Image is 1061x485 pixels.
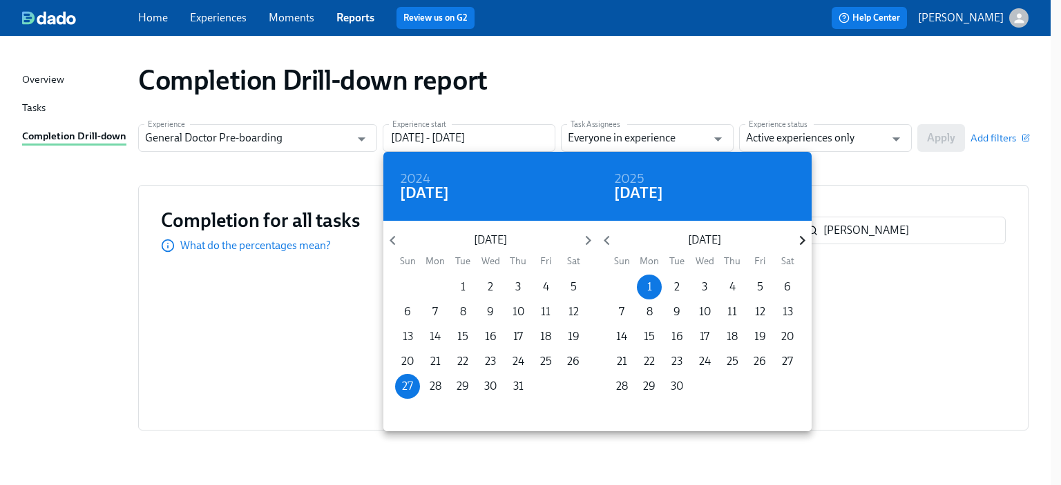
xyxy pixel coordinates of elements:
p: 20 [781,329,794,344]
p: 20 [401,354,414,369]
h4: [DATE] [400,183,449,204]
button: 13 [395,324,420,349]
p: 13 [783,304,793,319]
button: 26 [747,349,772,374]
p: 30 [671,379,683,394]
span: Sat [775,255,800,268]
p: 25 [540,354,552,369]
p: 14 [430,329,441,344]
span: Tue [450,255,475,268]
span: Wed [692,255,717,268]
button: 18 [533,324,558,349]
span: Mon [423,255,448,268]
p: 10 [513,304,524,319]
button: 22 [637,349,662,374]
span: Wed [478,255,503,268]
button: [DATE] [614,186,663,200]
button: 17 [692,324,717,349]
button: 12 [561,299,586,324]
p: 1 [461,279,466,295]
p: [DATE] [616,232,792,248]
button: 15 [637,324,662,349]
button: 10 [506,299,530,324]
p: 10 [699,304,711,319]
p: 9 [487,304,494,319]
h6: 2025 [614,168,644,190]
button: 21 [423,349,448,374]
button: 17 [506,324,530,349]
span: Fri [747,255,772,268]
button: 3 [506,275,530,299]
p: 13 [403,329,413,344]
button: 13 [775,299,800,324]
p: 28 [616,379,628,394]
button: 3 [692,275,717,299]
button: 24 [692,349,717,374]
button: 11 [533,299,558,324]
p: 12 [755,304,765,319]
h6: 2024 [400,168,430,190]
button: 14 [423,324,448,349]
p: 2 [674,279,680,295]
p: 8 [460,304,466,319]
p: 16 [671,329,683,344]
p: 8 [647,304,653,319]
button: 4 [533,275,558,299]
p: 31 [513,379,524,394]
p: 11 [727,304,737,319]
button: 30 [478,374,503,399]
button: 12 [747,299,772,324]
button: 10 [692,299,717,324]
button: 14 [609,324,634,349]
button: 2024 [400,172,430,186]
span: Sun [609,255,634,268]
button: 5 [747,275,772,299]
button: 25 [720,349,745,374]
button: 28 [609,374,634,399]
button: 30 [665,374,689,399]
p: 28 [430,379,441,394]
button: 29 [450,374,475,399]
button: 19 [747,324,772,349]
span: Thu [506,255,530,268]
button: 19 [561,324,586,349]
button: 16 [478,324,503,349]
button: 6 [395,299,420,324]
span: Sat [561,255,586,268]
p: 6 [784,279,791,295]
button: 15 [450,324,475,349]
button: 27 [775,349,800,374]
p: 25 [727,354,738,369]
button: 31 [506,374,530,399]
button: 20 [775,324,800,349]
p: 29 [643,379,656,394]
span: Sun [395,255,420,268]
p: 21 [617,354,627,369]
p: 1 [647,279,652,295]
p: 18 [540,329,551,344]
p: 30 [484,379,497,394]
button: 29 [637,374,662,399]
button: 4 [720,275,745,299]
button: [DATE] [400,186,449,200]
button: 9 [478,299,503,324]
button: 7 [423,299,448,324]
span: Tue [665,255,689,268]
p: 14 [616,329,627,344]
span: Thu [720,255,745,268]
button: 8 [450,299,475,324]
span: Fri [533,255,558,268]
p: 26 [754,354,766,369]
button: 2025 [614,172,644,186]
button: 2 [478,275,503,299]
button: 28 [423,374,448,399]
p: 27 [402,379,413,394]
p: 7 [619,304,624,319]
p: 9 [673,304,680,319]
p: 6 [404,304,411,319]
h4: [DATE] [614,183,663,204]
button: 8 [637,299,662,324]
p: 5 [571,279,577,295]
p: 15 [644,329,655,344]
p: 2 [488,279,493,295]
